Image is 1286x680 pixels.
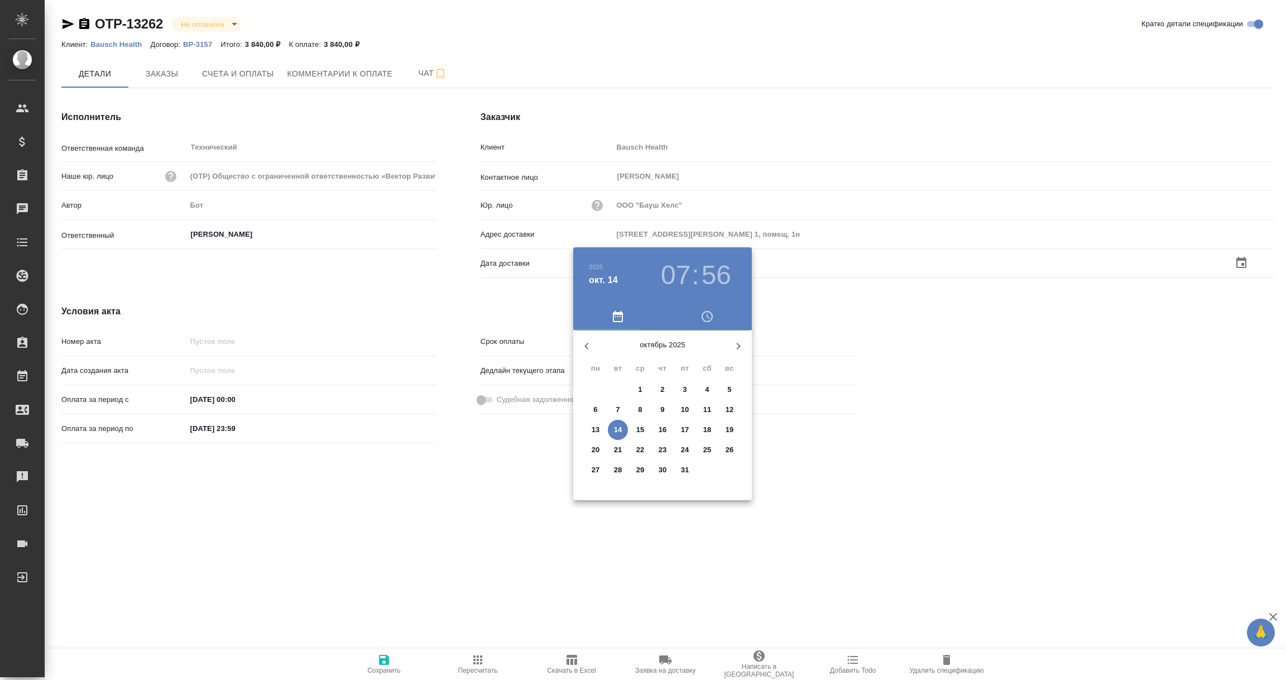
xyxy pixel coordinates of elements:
[675,400,695,420] button: 10
[703,404,712,415] p: 11
[608,420,628,440] button: 14
[719,363,740,374] span: вс
[586,460,606,480] button: 27
[675,380,695,400] button: 3
[702,260,731,291] button: 56
[675,440,695,460] button: 24
[636,444,645,456] p: 22
[636,464,645,476] p: 29
[608,460,628,480] button: 28
[592,444,600,456] p: 20
[681,444,689,456] p: 24
[630,363,650,374] span: ср
[652,363,673,374] span: чт
[608,363,628,374] span: вт
[608,440,628,460] button: 21
[726,444,734,456] p: 26
[589,264,603,270] button: 2025
[692,260,699,291] h3: :
[630,420,650,440] button: 15
[652,380,673,400] button: 2
[614,464,622,476] p: 28
[726,424,734,435] p: 19
[727,384,731,395] p: 5
[697,400,717,420] button: 11
[675,460,695,480] button: 31
[592,424,600,435] p: 13
[630,440,650,460] button: 22
[586,420,606,440] button: 13
[652,400,673,420] button: 9
[697,420,717,440] button: 18
[652,460,673,480] button: 30
[661,260,690,291] button: 07
[608,400,628,420] button: 7
[630,400,650,420] button: 8
[630,460,650,480] button: 29
[659,424,667,435] p: 16
[697,440,717,460] button: 25
[592,464,600,476] p: 27
[697,380,717,400] button: 4
[719,440,740,460] button: 26
[630,380,650,400] button: 1
[681,464,689,476] p: 31
[652,440,673,460] button: 23
[659,444,667,456] p: 23
[614,444,622,456] p: 21
[675,420,695,440] button: 17
[586,400,606,420] button: 6
[586,363,606,374] span: пн
[586,440,606,460] button: 20
[703,444,712,456] p: 25
[600,339,725,351] p: октябрь 2025
[726,404,734,415] p: 12
[638,404,642,415] p: 8
[683,384,687,395] p: 3
[593,404,597,415] p: 6
[681,424,689,435] p: 17
[675,363,695,374] span: пт
[719,380,740,400] button: 5
[589,274,618,287] button: окт. 14
[638,384,642,395] p: 1
[652,420,673,440] button: 16
[614,424,622,435] p: 14
[705,384,709,395] p: 4
[660,404,664,415] p: 9
[616,404,620,415] p: 7
[719,400,740,420] button: 12
[719,420,740,440] button: 19
[697,363,717,374] span: сб
[681,404,689,415] p: 10
[703,424,712,435] p: 18
[660,384,664,395] p: 2
[636,424,645,435] p: 15
[659,464,667,476] p: 30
